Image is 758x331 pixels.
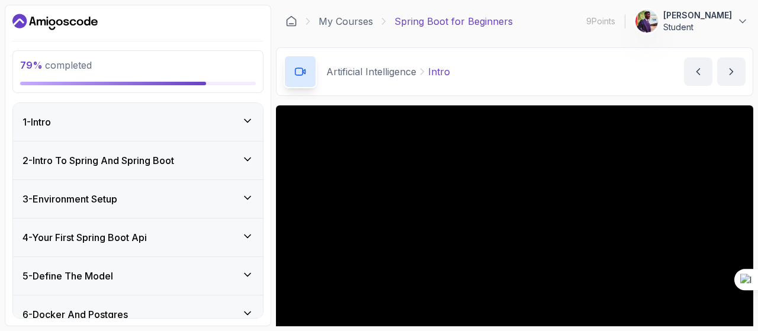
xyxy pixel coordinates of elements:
[23,153,174,168] h3: 2 - Intro To Spring And Spring Boot
[285,15,297,27] a: Dashboard
[12,12,98,31] a: Dashboard
[20,59,92,71] span: completed
[13,180,263,218] button: 3-Environment Setup
[20,59,43,71] span: 79 %
[23,269,113,283] h3: 5 - Define The Model
[23,115,51,129] h3: 1 - Intro
[23,230,147,245] h3: 4 - Your First Spring Boot Api
[326,65,416,79] p: Artificial Intelligence
[13,103,263,141] button: 1-Intro
[663,9,732,21] p: [PERSON_NAME]
[663,21,732,33] p: Student
[708,284,746,319] iframe: chat widget
[13,142,263,179] button: 2-Intro To Spring And Spring Boot
[684,57,712,86] button: previous content
[394,14,513,28] p: Spring Boot for Beginners
[13,218,263,256] button: 4-Your First Spring Boot Api
[23,192,117,206] h3: 3 - Environment Setup
[635,10,658,33] img: user profile image
[635,9,749,33] button: user profile image[PERSON_NAME]Student
[586,15,615,27] p: 9 Points
[23,307,128,322] h3: 6 - Docker And Postgres
[428,65,450,79] p: Intro
[319,14,373,28] a: My Courses
[717,57,746,86] button: next content
[13,257,263,295] button: 5-Define The Model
